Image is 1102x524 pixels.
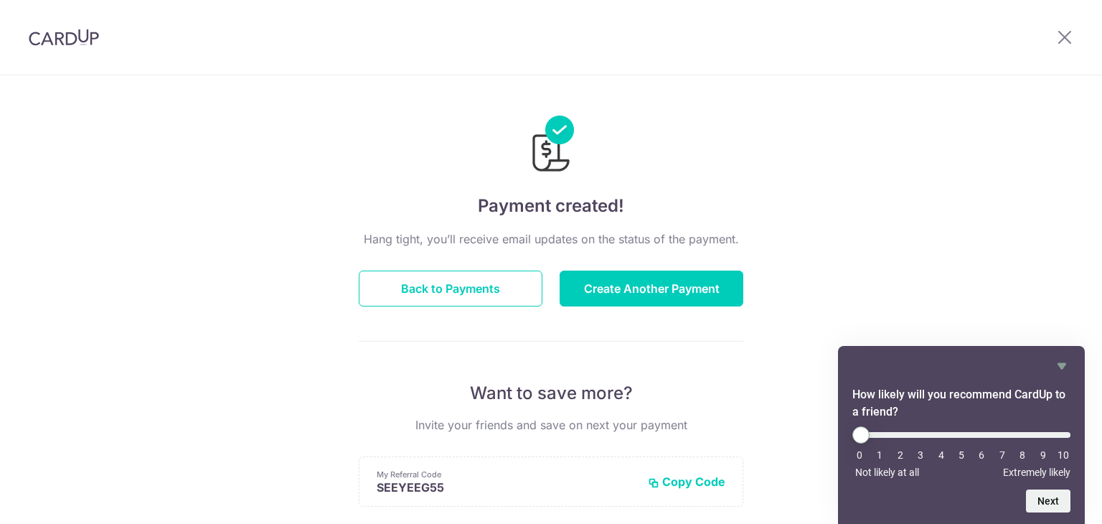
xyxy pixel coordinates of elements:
li: 4 [934,449,948,461]
span: Not likely at all [855,467,919,478]
p: Hang tight, you’ll receive email updates on the status of the payment. [359,230,743,248]
li: 1 [872,449,887,461]
p: Invite your friends and save on next your payment [359,416,743,434]
img: Payments [528,116,574,176]
p: Want to save more? [359,382,743,405]
li: 6 [974,449,989,461]
button: Next question [1026,490,1070,513]
li: 3 [913,449,928,461]
div: How likely will you recommend CardUp to a friend? Select an option from 0 to 10, with 0 being Not... [852,426,1070,478]
span: Extremely likely [1003,467,1070,478]
li: 10 [1056,449,1070,461]
h4: Payment created! [359,193,743,219]
div: How likely will you recommend CardUp to a friend? Select an option from 0 to 10, with 0 being Not... [852,357,1070,513]
li: 2 [893,449,908,461]
li: 7 [995,449,1009,461]
button: Copy Code [648,474,725,489]
img: CardUp [29,29,99,46]
button: Hide survey [1053,357,1070,375]
li: 5 [954,449,969,461]
button: Back to Payments [359,271,542,307]
h2: How likely will you recommend CardUp to a friend? Select an option from 0 to 10, with 0 being Not... [852,386,1070,421]
p: SEEYEEG55 [377,480,636,495]
p: My Referral Code [377,469,636,480]
li: 0 [852,449,867,461]
button: Create Another Payment [560,271,743,307]
li: 8 [1015,449,1030,461]
li: 9 [1036,449,1050,461]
